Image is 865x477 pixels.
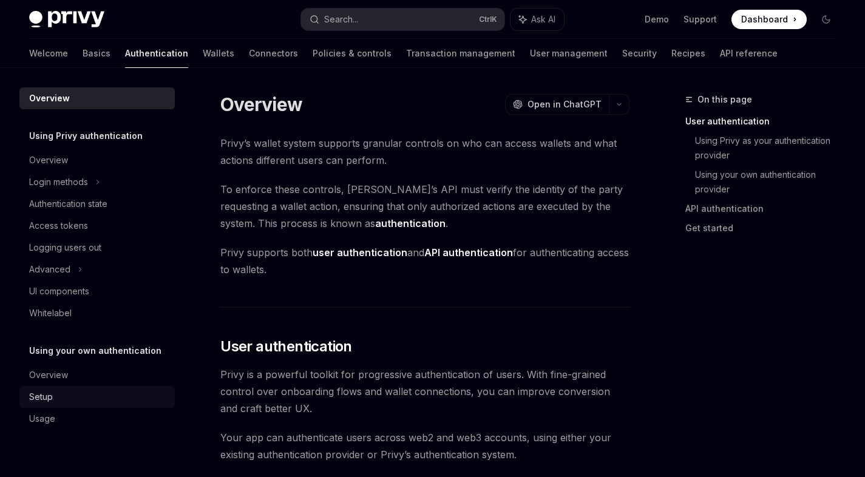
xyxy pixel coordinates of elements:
div: Advanced [29,262,70,277]
a: Using your own authentication provider [695,165,846,199]
a: Basics [83,39,110,68]
span: Open in ChatGPT [527,98,602,110]
div: UI components [29,284,89,299]
h5: Using Privy authentication [29,129,143,143]
a: Whitelabel [19,302,175,324]
span: User authentication [220,337,352,356]
a: Get started [685,218,846,238]
a: User authentication [685,112,846,131]
a: Authentication state [19,193,175,215]
a: Recipes [671,39,705,68]
a: Logging users out [19,237,175,259]
h1: Overview [220,93,302,115]
span: Privy supports both and for authenticating access to wallets. [220,244,629,278]
div: Overview [29,91,70,106]
div: Usage [29,411,55,426]
a: Dashboard [731,10,807,29]
a: Using Privy as your authentication provider [695,131,846,165]
a: Policies & controls [313,39,392,68]
div: Overview [29,368,68,382]
a: Overview [19,149,175,171]
h5: Using your own authentication [29,343,161,358]
a: API reference [720,39,778,68]
span: Privy is a powerful toolkit for progressive authentication of users. With fine-grained control ov... [220,366,629,417]
a: Security [622,39,657,68]
a: Connectors [249,39,298,68]
a: Authentication [125,39,188,68]
span: Your app can authenticate users across web2 and web3 accounts, using either your existing authent... [220,429,629,463]
a: Usage [19,408,175,430]
a: Overview [19,87,175,109]
span: Dashboard [741,13,788,25]
div: Login methods [29,175,88,189]
span: On this page [697,92,752,107]
a: Overview [19,364,175,386]
strong: user authentication [313,246,407,259]
div: Search... [324,12,358,27]
span: To enforce these controls, [PERSON_NAME]’s API must verify the identity of the party requesting a... [220,181,629,232]
a: User management [530,39,608,68]
button: Toggle dark mode [816,10,836,29]
a: Access tokens [19,215,175,237]
a: Setup [19,386,175,408]
img: dark logo [29,11,104,28]
button: Ask AI [511,8,564,30]
a: Wallets [203,39,234,68]
div: Whitelabel [29,306,72,320]
button: Search...CtrlK [301,8,504,30]
a: Welcome [29,39,68,68]
span: Privy’s wallet system supports granular controls on who can access wallets and what actions diffe... [220,135,629,169]
div: Access tokens [29,218,88,233]
div: Authentication state [29,197,107,211]
span: Ctrl K [479,15,497,24]
div: Setup [29,390,53,404]
button: Open in ChatGPT [505,94,609,115]
strong: authentication [375,217,446,229]
strong: API authentication [424,246,513,259]
a: Support [684,13,717,25]
a: UI components [19,280,175,302]
a: API authentication [685,199,846,218]
a: Transaction management [406,39,515,68]
span: Ask AI [531,13,555,25]
a: Demo [645,13,669,25]
div: Overview [29,153,68,167]
div: Logging users out [29,240,101,255]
